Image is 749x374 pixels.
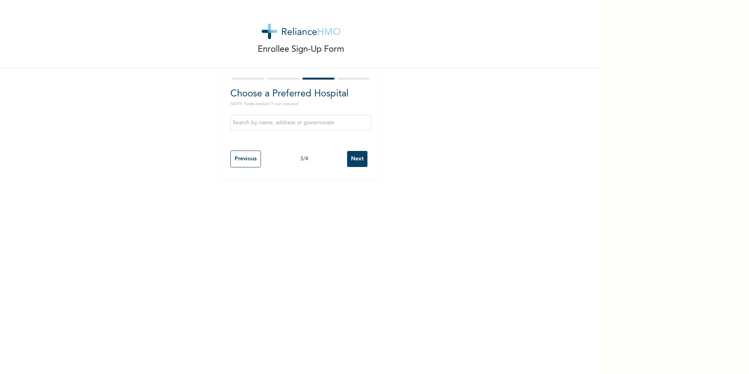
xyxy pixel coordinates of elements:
[261,155,347,163] div: 3 / 4
[258,43,344,56] p: Enrollee Sign-Up Form
[230,151,261,167] input: Previous
[230,87,371,101] h2: Choose a Preferred Hospital
[230,101,371,107] p: NOTE: Fields marked (*) are required
[347,151,367,167] input: Next
[230,115,371,131] input: Search by name, address or governorate
[262,24,340,39] img: logo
